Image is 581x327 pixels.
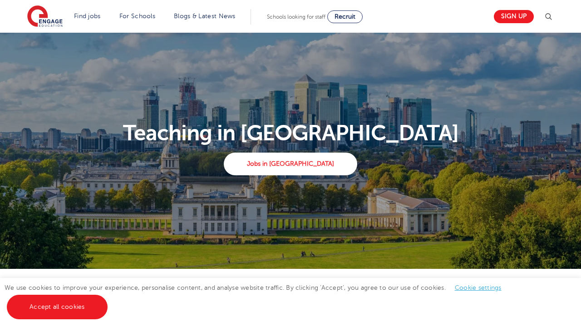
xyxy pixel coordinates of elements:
[74,13,101,20] a: Find jobs
[7,295,108,319] a: Accept all cookies
[267,14,325,20] span: Schools looking for staff
[335,13,355,20] span: Recruit
[22,122,559,144] p: Teaching in [GEOGRAPHIC_DATA]
[327,10,363,23] a: Recruit
[494,10,534,23] a: Sign up
[455,284,502,291] a: Cookie settings
[224,153,357,175] a: Jobs in [GEOGRAPHIC_DATA]
[174,13,236,20] a: Blogs & Latest News
[119,13,155,20] a: For Schools
[27,5,63,28] img: Engage Education
[5,284,511,310] span: We use cookies to improve your experience, personalise content, and analyse website traffic. By c...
